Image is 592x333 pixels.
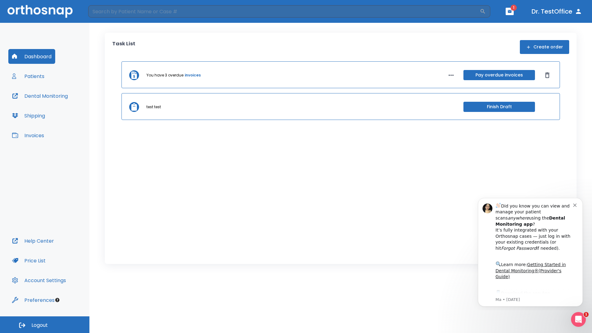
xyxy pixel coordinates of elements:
[463,70,535,80] button: Pay overdue invoices
[463,102,535,112] button: Finish Draft
[542,70,552,80] button: Dismiss
[8,128,48,143] button: Invoices
[8,233,58,248] button: Help Center
[8,293,58,307] button: Preferences
[584,312,589,317] span: 1
[146,104,161,110] p: test test
[27,98,82,109] a: App Store
[469,192,592,310] iframe: Intercom notifications message
[112,40,135,54] p: Task List
[8,108,49,123] button: Shipping
[31,322,48,329] span: Logout
[105,10,109,14] button: Dismiss notification
[8,253,49,268] button: Price List
[8,69,48,84] button: Patients
[7,5,73,18] img: Orthosnap
[146,72,183,78] p: You have 3 overdue
[8,273,70,288] button: Account Settings
[185,72,201,78] a: invoices
[529,6,585,17] button: Dr. TestOffice
[511,5,517,11] span: 1
[88,5,480,18] input: Search by Patient Name or Case #
[571,312,586,327] iframe: Intercom live chat
[27,105,105,110] p: Message from Ma, sent 6w ago
[8,88,72,103] button: Dental Monitoring
[27,97,105,128] div: Download the app: | ​ Let us know if you need help getting started!
[8,49,55,64] button: Dashboard
[520,40,569,54] button: Create order
[55,297,60,303] div: Tooltip anchor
